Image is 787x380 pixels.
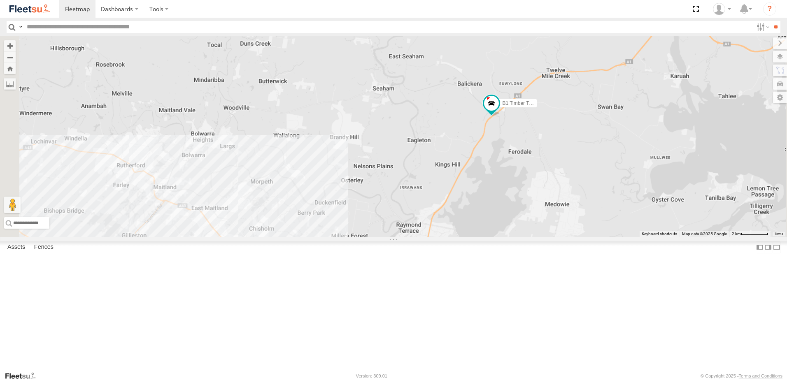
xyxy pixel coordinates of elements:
label: Dock Summary Table to the Left [756,241,764,253]
button: Zoom Home [4,63,16,74]
label: Dock Summary Table to the Right [764,241,772,253]
div: Matt Curtis [710,3,734,15]
label: Measure [4,78,16,90]
button: Zoom out [4,51,16,63]
img: fleetsu-logo-horizontal.svg [8,3,51,14]
button: Drag Pegman onto the map to open Street View [4,197,21,213]
label: Assets [3,241,29,253]
div: © Copyright 2025 - [701,373,782,378]
span: Map data ©2025 Google [682,232,727,236]
span: 2 km [732,232,741,236]
a: Visit our Website [5,372,42,380]
label: Hide Summary Table [773,241,781,253]
a: Terms (opens in new tab) [775,232,783,236]
label: Fences [30,241,58,253]
i: ? [763,2,776,16]
button: Keyboard shortcuts [642,231,677,237]
a: Terms and Conditions [739,373,782,378]
label: Map Settings [773,92,787,103]
div: Version: 309.01 [356,373,387,378]
button: Zoom in [4,40,16,51]
label: Search Query [17,21,24,33]
span: B1 Timber Truck [502,100,538,106]
label: Search Filter Options [753,21,771,33]
button: Map Scale: 2 km per 62 pixels [729,231,771,237]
